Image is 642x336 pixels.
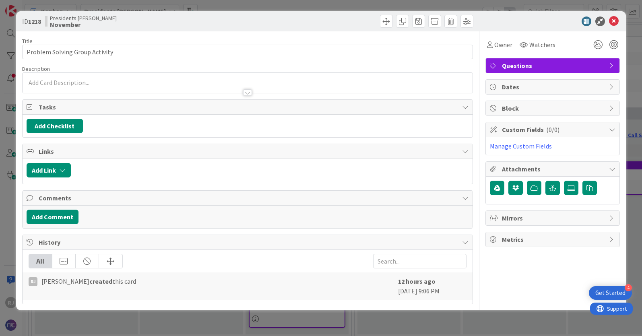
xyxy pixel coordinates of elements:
label: Title [22,37,33,45]
button: Add Link [27,163,71,177]
span: Links [39,146,458,156]
div: [DATE] 9:06 PM [398,276,467,296]
span: ID [22,16,41,26]
b: created [89,277,112,285]
button: Add Comment [27,210,78,224]
div: Get Started [595,289,625,297]
b: November [50,21,117,28]
span: Tasks [39,102,458,112]
span: Questions [502,61,605,70]
a: Manage Custom Fields [490,142,552,150]
span: Custom Fields [502,125,605,134]
b: 12 hours ago [398,277,436,285]
span: History [39,237,458,247]
input: Search... [373,254,467,268]
div: All [29,254,52,268]
input: type card name here... [22,45,473,59]
span: [PERSON_NAME] this card [41,276,136,286]
span: Support [17,1,37,11]
span: Description [22,65,50,72]
div: Open Get Started checklist, remaining modules: 4 [589,286,632,300]
b: 1218 [28,17,41,25]
span: Comments [39,193,458,203]
span: Metrics [502,235,605,244]
div: RJ [29,277,37,286]
span: Block [502,103,605,113]
span: Mirrors [502,213,605,223]
span: Presidents [PERSON_NAME] [50,15,117,21]
span: Watchers [529,40,555,49]
span: Owner [494,40,512,49]
button: Add Checklist [27,119,83,133]
div: 4 [625,284,632,291]
span: ( 0/0 ) [546,126,559,134]
span: Attachments [502,164,605,174]
span: Dates [502,82,605,92]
